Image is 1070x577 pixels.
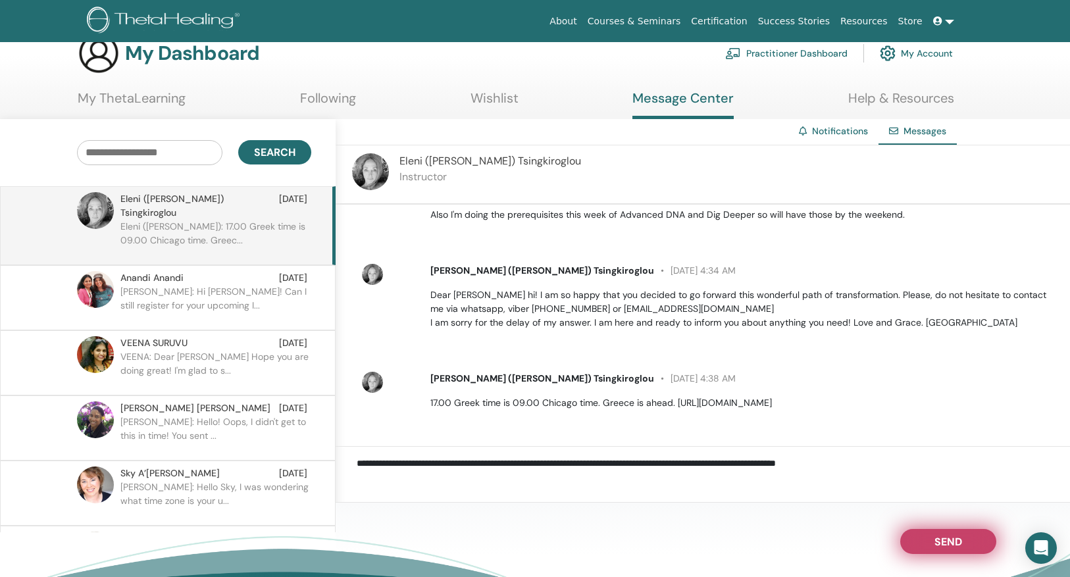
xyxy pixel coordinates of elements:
span: [PERSON_NAME] ([PERSON_NAME]) Tsingkiroglou [430,372,654,384]
div: Domain: [DOMAIN_NAME] [34,34,145,45]
img: default.jpg [77,532,114,568]
a: Message Center [632,90,734,119]
img: default.jpg [77,192,114,229]
img: website_grey.svg [21,34,32,45]
img: default.jpg [362,264,383,285]
span: [DATE] [279,466,307,480]
span: [DATE] 4:38 AM [654,372,736,384]
div: Open Intercom Messenger [1025,532,1057,564]
span: [DATE] [279,271,307,285]
a: Success Stories [753,9,835,34]
p: 17.00 Greek time is 09.00 Chicago time. Greece is ahead. [URL][DOMAIN_NAME] [430,396,1055,410]
p: [PERSON_NAME]: Hi [PERSON_NAME]! Can I still register for your upcoming I... [120,285,311,324]
p: Dear [PERSON_NAME] hi! I am so happy that you decided to go forward this wonderful path of transf... [430,288,1055,330]
div: v 4.0.25 [37,21,64,32]
a: Help & Resources [848,90,954,116]
span: [DATE] [279,532,307,545]
a: About [544,9,582,34]
a: Resources [835,9,893,34]
a: Store [893,9,928,34]
button: Send [900,529,996,554]
button: Search [238,140,311,164]
img: tab_domain_overview_orange.svg [36,76,46,87]
span: [DATE] [279,192,307,220]
p: [PERSON_NAME]: Hello Sky, I was wondering what time zone is your u... [120,480,311,520]
img: logo.png [87,7,244,36]
span: Messages [904,125,946,137]
span: Search [254,145,295,159]
h3: My Dashboard [125,41,259,65]
span: Anandi Anandi [120,271,184,285]
img: default.jpg [77,401,114,438]
span: [DATE] [279,336,307,350]
span: Eleni ([PERSON_NAME]) Tsingkiroglou [120,192,279,220]
span: Send [934,535,962,544]
a: Following [300,90,356,116]
div: Domain Overview [50,78,118,86]
span: [DATE] 4:34 AM [654,264,736,276]
a: Notifications [812,125,868,137]
img: logo_orange.svg [21,21,32,32]
span: VEENA SURUVU [120,336,188,350]
img: cog.svg [880,42,896,64]
p: [PERSON_NAME]: Hello! Oops, I didn't get to this in time! You sent ... [120,415,311,455]
a: My ThetaLearning [78,90,186,116]
span: Sky A’[PERSON_NAME] [120,466,220,480]
a: My Account [880,39,953,68]
span: Eleni ([PERSON_NAME]) Tsingkiroglou [399,154,581,168]
a: Certification [686,9,752,34]
span: [DATE] [279,401,307,415]
a: Courses & Seminars [582,9,686,34]
p: Also I'm doing the prerequisites this week of Advanced DNA and Dig Deeper so will have those by t... [430,208,1055,222]
img: default.jpg [77,336,114,373]
p: Eleni ([PERSON_NAME]): 17.00 Greek time is 09.00 Chicago time. Greec... [120,220,311,259]
p: Instructor [399,169,581,185]
img: default.jpg [77,271,114,308]
span: [PERSON_NAME] [PERSON_NAME] [120,401,270,415]
span: [PERSON_NAME] ([PERSON_NAME]) Tsingkiroglou [430,264,654,276]
img: default.jpg [362,372,383,393]
p: VEENA: Dear [PERSON_NAME] Hope you are doing great! I'm glad to s... [120,350,311,389]
img: generic-user-icon.jpg [78,32,120,74]
img: chalkboard-teacher.svg [725,47,741,59]
div: Keywords by Traffic [145,78,222,86]
img: default.jpg [77,466,114,503]
span: Nini [PERSON_NAME] [120,532,214,545]
img: tab_keywords_by_traffic_grey.svg [131,76,141,87]
a: Wishlist [471,90,519,116]
img: default.jpg [352,153,389,190]
a: Practitioner Dashboard [725,39,848,68]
